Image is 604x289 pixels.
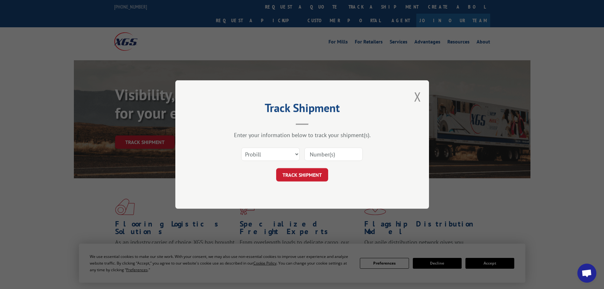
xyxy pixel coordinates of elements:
div: Open chat [577,264,596,283]
input: Number(s) [304,148,363,161]
h2: Track Shipment [207,103,397,115]
div: Enter your information below to track your shipment(s). [207,131,397,139]
button: Close modal [414,88,421,105]
button: TRACK SHIPMENT [276,168,328,181]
